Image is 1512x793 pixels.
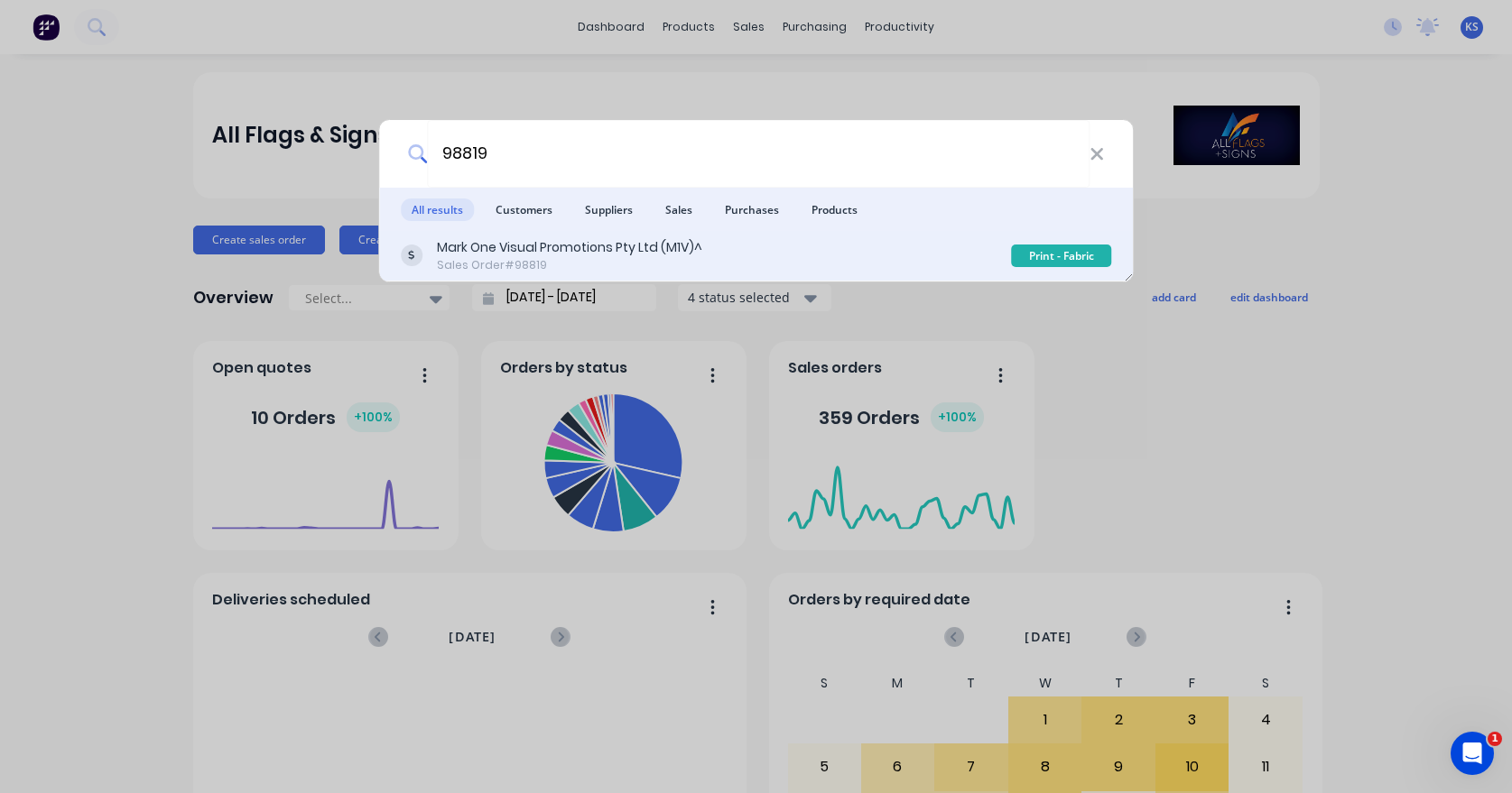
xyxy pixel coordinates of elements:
div: Print - Fabric [1011,244,1111,267]
div: Mark One Visual Promotions Pty Ltd (M1V)^ [437,238,702,257]
span: Customers [485,198,563,221]
div: Sales Order #98819 [437,257,702,273]
span: Sales [654,198,703,221]
span: 1 [1488,732,1502,746]
span: Purchases [714,198,790,221]
span: Suppliers [574,198,644,221]
span: Products [801,198,868,221]
span: All results [401,198,474,221]
iframe: Intercom live chat [1451,732,1494,775]
input: Start typing a customer or supplier name to create a new order... [427,120,1090,188]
